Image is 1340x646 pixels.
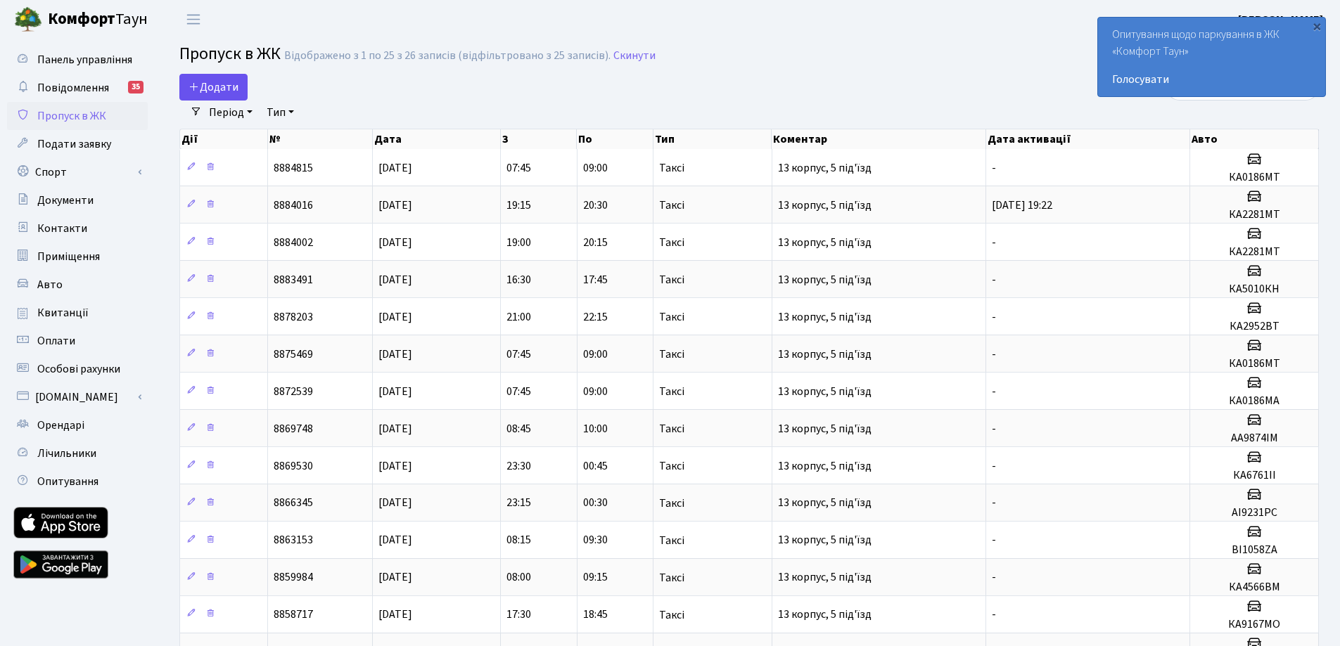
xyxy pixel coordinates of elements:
[7,271,148,299] a: Авто
[506,458,531,474] span: 23:30
[659,349,684,360] span: Таксі
[778,235,872,250] span: 13 корпус, 5 під'їзд
[659,423,684,434] span: Таксі
[1238,12,1323,27] b: [PERSON_NAME]
[1196,245,1313,259] h5: КА2281МТ
[274,198,313,213] span: 8884016
[659,609,684,621] span: Таксі
[1112,71,1311,88] a: Голосувати
[378,533,412,548] span: [DATE]
[37,446,96,461] span: Лічильники
[992,272,996,288] span: -
[274,384,313,399] span: 8872539
[583,347,608,362] span: 09:00
[992,198,1052,213] span: [DATE] 19:22
[986,129,1191,149] th: Дата активації
[37,193,94,208] span: Документи
[778,533,872,548] span: 13 корпус, 5 під'їзд
[1196,432,1313,445] h5: АА9874ІМ
[378,347,412,362] span: [DATE]
[659,200,684,211] span: Таксі
[659,162,684,174] span: Таксі
[1310,19,1324,33] div: ×
[180,129,268,149] th: Дії
[992,235,996,250] span: -
[577,129,653,149] th: По
[583,384,608,399] span: 09:00
[583,160,608,176] span: 09:00
[659,498,684,509] span: Таксі
[7,383,148,411] a: [DOMAIN_NAME]
[48,8,115,30] b: Комфорт
[274,421,313,437] span: 8869748
[37,474,98,489] span: Опитування
[778,570,872,586] span: 13 корпус, 5 під'їзд
[1196,283,1313,296] h5: КА5010КН
[378,198,412,213] span: [DATE]
[7,299,148,327] a: Квитанції
[1196,208,1313,221] h5: КА2281МТ
[1196,394,1313,408] h5: КА0186МА
[378,309,412,325] span: [DATE]
[378,458,412,474] span: [DATE]
[1196,506,1313,519] h5: АI9231РС
[274,272,313,288] span: 8883491
[37,249,100,264] span: Приміщення
[128,81,143,93] div: 35
[1098,18,1325,96] div: Опитування щодо паркування в ЖК «Комфорт Таун»
[1196,320,1313,333] h5: КА2952ВТ
[778,198,872,213] span: 13 корпус, 5 під'їзд
[373,129,501,149] th: Дата
[506,235,531,250] span: 19:00
[992,570,996,586] span: -
[992,458,996,474] span: -
[7,355,148,383] a: Особові рахунки
[992,496,996,511] span: -
[778,347,872,362] span: 13 корпус, 5 під'їзд
[613,49,656,63] a: Скинути
[506,533,531,548] span: 08:15
[378,496,412,511] span: [DATE]
[378,272,412,288] span: [DATE]
[189,79,238,95] span: Додати
[583,198,608,213] span: 20:30
[501,129,577,149] th: З
[506,160,531,176] span: 07:45
[992,160,996,176] span: -
[653,129,772,149] th: Тип
[274,309,313,325] span: 8878203
[506,272,531,288] span: 16:30
[506,421,531,437] span: 08:45
[378,235,412,250] span: [DATE]
[37,221,87,236] span: Контакти
[7,74,148,102] a: Повідомлення35
[37,418,84,433] span: Орендарі
[778,496,872,511] span: 13 корпус, 5 під'їзд
[1190,129,1319,149] th: Авто
[583,570,608,586] span: 09:15
[1196,581,1313,594] h5: КА4566ВМ
[7,439,148,467] a: Лічильники
[378,421,412,437] span: [DATE]
[378,160,412,176] span: [DATE]
[378,570,412,586] span: [DATE]
[7,158,148,186] a: Спорт
[778,421,872,437] span: 13 корпус, 5 під'їзд
[274,533,313,548] span: 8863153
[992,607,996,623] span: -
[7,102,148,130] a: Пропуск в ЖК
[659,572,684,583] span: Таксі
[659,274,684,285] span: Таксі
[583,272,608,288] span: 17:45
[659,535,684,546] span: Таксі
[179,41,281,66] span: Пропуск в ЖК
[284,49,611,63] div: Відображено з 1 по 25 з 26 записів (відфільтровано з 25 записів).
[274,570,313,586] span: 8859984
[778,458,872,474] span: 13 корпус, 5 під'їзд
[37,52,132,67] span: Панель управління
[274,458,313,474] span: 8869530
[772,129,985,149] th: Коментар
[7,130,148,158] a: Подати заявку
[992,309,996,325] span: -
[659,460,684,472] span: Таксі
